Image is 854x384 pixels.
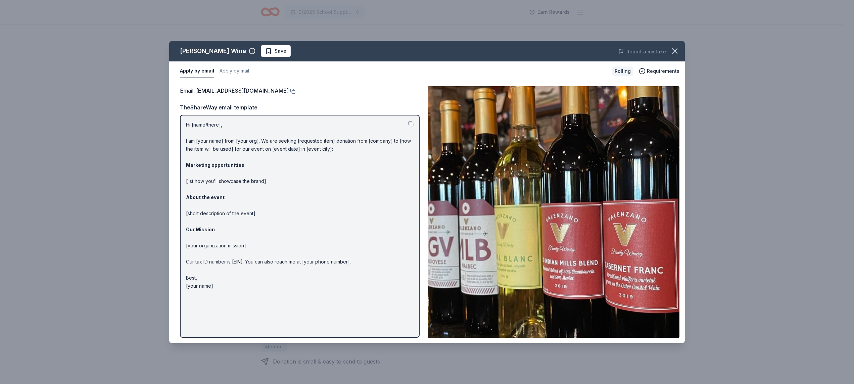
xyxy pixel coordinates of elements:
[639,67,679,75] button: Requirements
[180,87,289,94] span: Email :
[180,46,246,56] div: [PERSON_NAME] Wine
[180,64,214,78] button: Apply by email
[186,227,215,232] strong: Our Mission
[261,45,291,57] button: Save
[196,86,289,95] a: [EMAIL_ADDRESS][DOMAIN_NAME]
[647,67,679,75] span: Requirements
[275,47,286,55] span: Save
[618,48,666,56] button: Report a mistake
[220,64,249,78] button: Apply by mail
[612,66,633,76] div: Rolling
[186,162,244,168] strong: Marketing opportunities
[428,86,679,338] img: Image for Valenzano Wine
[186,121,414,290] p: Hi [name/there], I am [your name] from [your org]. We are seeking [requested item] donation from ...
[180,103,420,112] div: TheShareWay email template
[186,194,225,200] strong: About the event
